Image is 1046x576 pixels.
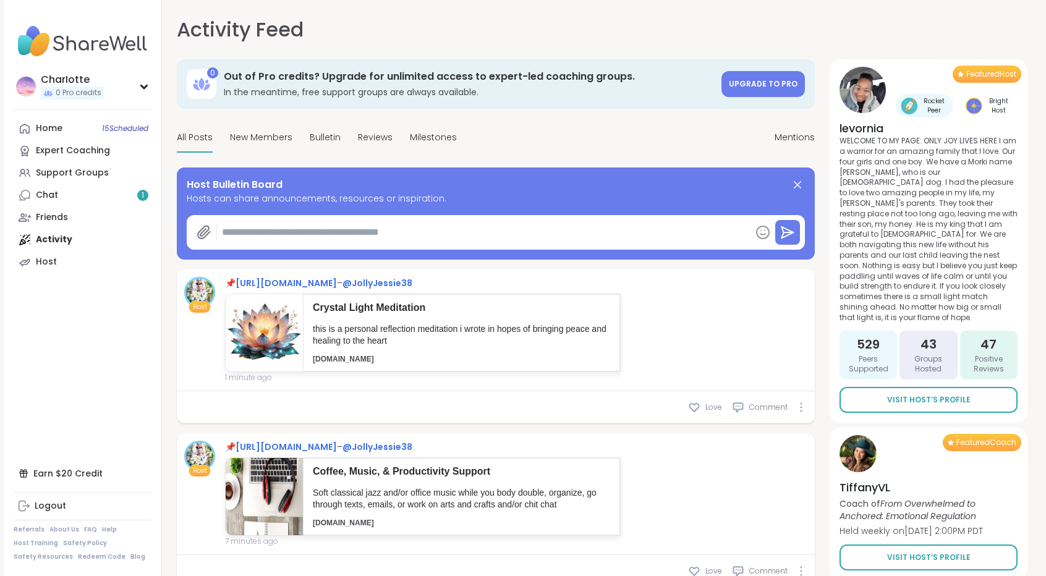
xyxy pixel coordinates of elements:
[840,67,886,113] img: levornia
[840,435,877,472] img: TiffanyVL
[721,71,805,97] a: Upgrade to Pro
[14,525,45,534] a: Referrals
[186,279,213,306] img: JollyJessie38
[225,441,621,454] div: 📌 –
[14,20,151,63] img: ShareWell Nav Logo
[844,354,892,375] span: Peers Supported
[41,73,104,87] div: CharIotte
[36,122,62,135] div: Home
[840,498,1018,522] p: Coach of
[14,495,151,517] a: Logout
[705,402,722,413] span: Love
[193,302,207,311] span: Host
[410,131,457,144] span: Milestones
[102,124,148,133] span: 15 Scheduled
[965,354,1013,375] span: Positive Reviews
[840,498,976,522] i: From Overwhelmed to Anchored: Emotional Regulation
[14,539,58,548] a: Host Training
[342,277,412,289] a: @JollyJessie38
[16,77,36,96] img: CharIotte
[78,553,125,561] a: Redeem Code
[840,121,1018,136] h4: levornia
[342,441,412,453] a: @JollyJessie38
[749,402,788,413] span: Comment
[887,394,971,405] span: Visit Host’s Profile
[236,441,337,453] a: [URL][DOMAIN_NAME]
[225,294,621,372] a: Crystal Light Meditationthis is a personal reflection meditation i wrote in hopes of bringing pea...
[14,140,151,162] a: Expert Coaching
[226,294,303,371] img: 37f5af04-ad60-4b2e-9359-453b4e2a1650
[236,277,337,289] a: [URL][DOMAIN_NAME]
[313,301,610,315] p: Crystal Light Meditation
[186,443,213,470] img: JollyJessie38
[35,500,66,512] div: Logout
[177,15,304,44] h1: Activity Feed
[187,177,283,192] span: Host Bulletin Board
[966,98,982,114] img: Bright Host
[310,131,341,144] span: Bulletin
[956,438,1016,447] span: Featured Coach
[36,167,109,179] div: Support Groups
[225,536,621,547] span: 7 minutes ago
[193,466,207,475] span: Host
[184,277,215,308] a: JollyJessie38
[36,256,57,268] div: Host
[224,70,714,83] h3: Out of Pro credits? Upgrade for unlimited access to expert-led coaching groups.
[230,131,292,144] span: New Members
[225,457,621,536] a: Coffee, Music, & Productivity SupportSoft classical jazz and/or office music while you body doubl...
[921,336,937,353] span: 43
[225,277,621,290] div: 📌 –
[14,206,151,229] a: Friends
[857,336,880,353] span: 529
[49,525,79,534] a: About Us
[14,117,151,140] a: Home15Scheduled
[130,553,145,561] a: Blog
[36,145,110,157] div: Expert Coaching
[775,131,815,144] span: Mentions
[142,190,144,201] span: 1
[887,552,971,563] span: Visit Host’s Profile
[63,539,107,548] a: Safety Policy
[729,78,797,89] span: Upgrade to Pro
[102,525,117,534] a: Help
[966,69,1016,79] span: Featured Host
[358,131,393,144] span: Reviews
[980,336,997,353] span: 47
[224,86,714,98] h3: In the meantime, free support groups are always available.
[226,458,303,535] img: 7e9b30f0-f3a8-4706-a2b9-0230eb7d1ecf
[840,480,1018,495] h4: TiffanyVL
[840,387,1018,413] a: Visit Host’s Profile
[904,354,952,375] span: Groups Hosted
[84,525,97,534] a: FAQ
[920,96,948,115] span: Rocket Peer
[313,354,610,365] p: [DOMAIN_NAME]
[313,518,610,528] p: [DOMAIN_NAME]
[207,67,218,78] div: 0
[36,189,58,201] div: Chat
[14,184,151,206] a: Chat1
[313,465,610,478] p: Coffee, Music, & Productivity Support
[187,192,805,205] span: Hosts can share announcements, resources or inspiration.
[14,553,73,561] a: Safety Resources
[840,525,1018,537] p: Held weekly on [DATE] 2:00PM PDT
[36,211,68,224] div: Friends
[313,323,610,347] p: this is a personal reflection meditation i wrote in hopes of bringing peace and healing to the heart
[184,441,215,472] a: JollyJessie38
[14,462,151,485] div: Earn $20 Credit
[14,162,151,184] a: Support Groups
[901,98,917,114] img: Rocket Peer
[840,544,1018,570] a: Visit Host’s Profile
[14,251,151,273] a: Host
[313,487,610,511] p: Soft classical jazz and/or office music while you body double, organize, go through texts, emails...
[840,136,1018,323] p: WELCOME TO MY PAGE: ONLY JOY LIVES HERE I am a warrior for an amazing family that I love. Our fou...
[225,372,621,383] span: 1 minute ago
[56,88,101,98] span: 0 Pro credits
[177,131,213,144] span: All Posts
[985,96,1013,115] span: Bright Host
